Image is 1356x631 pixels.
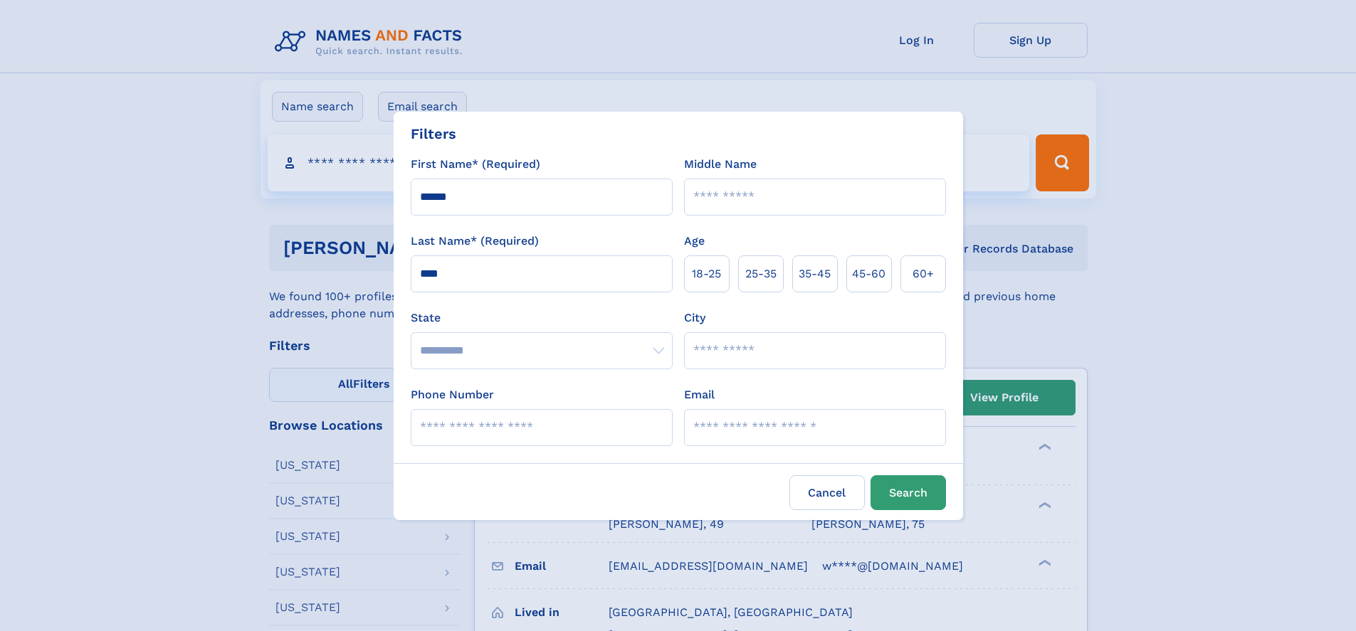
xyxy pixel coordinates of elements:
label: Email [684,386,715,403]
button: Search [871,475,946,510]
div: Filters [411,123,456,144]
span: 25‑35 [745,265,777,282]
label: Last Name* (Required) [411,233,539,250]
span: 18‑25 [692,265,721,282]
span: 45‑60 [852,265,885,282]
label: Cancel [789,475,865,510]
label: Middle Name [684,156,757,173]
label: First Name* (Required) [411,156,540,173]
label: Phone Number [411,386,494,403]
span: 60+ [913,265,934,282]
label: City [684,309,705,327]
span: 35‑45 [799,265,831,282]
label: Age [684,233,705,250]
label: State [411,309,673,327]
